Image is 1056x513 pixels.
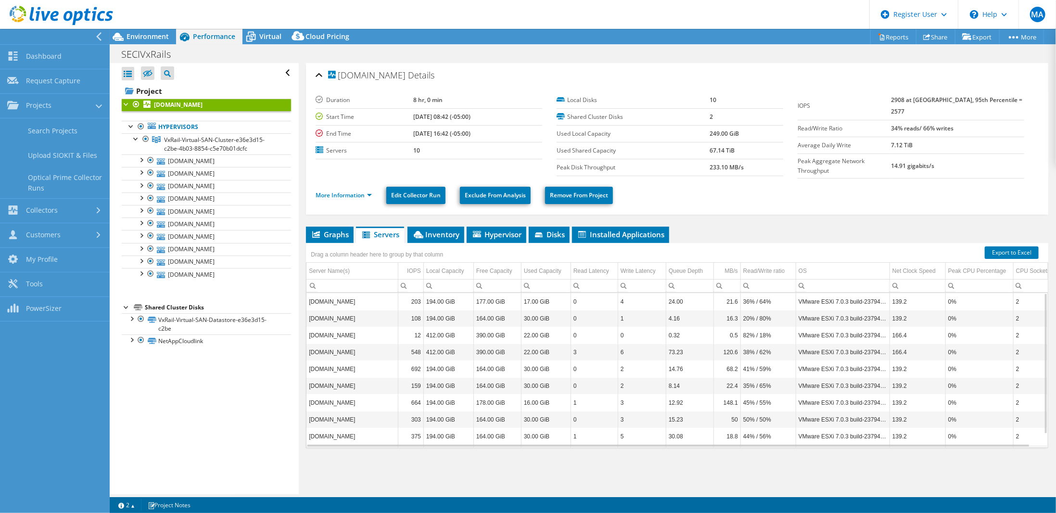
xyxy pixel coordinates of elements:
svg: \n [970,10,979,19]
td: Column Server Name(s), Value seciesx05.mh.methodisthealth.org [306,377,398,394]
td: Local Capacity Column [423,263,473,280]
a: Remove From Project [545,187,613,204]
a: Exclude From Analysis [460,187,531,204]
td: Column Queue Depth, Value 14.76 [666,360,713,377]
td: Column MB/s, Value 148.1 [713,394,740,411]
b: 7.12 TiB [891,141,913,149]
td: Column Read/Write ratio, Value 50% / 50% [740,411,796,428]
td: Column OS, Value VMware ESXi 7.0.3 build-23794027 [796,411,890,428]
td: Column Net Clock Speed, Value 139.2 [890,360,945,377]
td: Queue Depth Column [666,263,713,280]
td: Column Write Latency, Value 2 [618,377,666,394]
td: Column Used Capacity, Value 17.00 GiB [521,293,571,310]
a: More [999,29,1044,44]
td: Used Capacity Column [521,263,571,280]
td: Column Free Capacity, Value 164.00 GiB [473,310,521,327]
td: Column OS, Value VMware ESXi 7.0.3 build-23794027 [796,394,890,411]
b: 8 hr, 0 min [413,96,443,104]
td: Column Read Latency, Value 0 [571,411,618,428]
td: IOPS Column [398,263,423,280]
span: MA [1030,7,1045,22]
td: Column Free Capacity, Value 390.00 GiB [473,327,521,344]
b: [DATE] 16:42 (-05:00) [413,129,471,138]
td: Column Write Latency, Value 3 [618,394,666,411]
div: Net Clock Speed [892,265,936,277]
div: Write Latency [621,265,656,277]
label: Average Daily Write [798,141,891,150]
label: Servers [316,146,413,155]
td: Column Free Capacity, Value 178.00 GiB [473,394,521,411]
td: Column Server Name(s), Value seciesx03.mh.methodisthealth.org [306,310,398,327]
td: Column Read Latency, Value 1 [571,394,618,411]
div: Data grid [306,243,1048,448]
div: Server Name(s) [309,265,350,277]
td: Column Read Latency, Value 3 [571,344,618,360]
div: Shared Cluster Disks [145,302,291,313]
td: Free Capacity Column [473,263,521,280]
td: Column Queue Depth, Value 4.16 [666,310,713,327]
span: [DOMAIN_NAME] [328,71,406,80]
a: [DOMAIN_NAME] [122,167,291,180]
td: Column Peak CPU Percentage, Value 0% [945,360,1013,377]
td: Column IOPS, Value 375 [398,428,423,445]
td: Column IOPS, Value 303 [398,411,423,428]
td: Column Free Capacity, Value 390.00 GiB [473,344,521,360]
td: Column Read/Write ratio, Value 82% / 18% [740,327,796,344]
a: [DOMAIN_NAME] [122,180,291,192]
td: Column Free Capacity, Value 177.00 GiB [473,293,521,310]
td: Column Net Clock Speed, Value 139.2 [890,394,945,411]
td: Column Local Capacity, Value 194.00 GiB [423,428,473,445]
label: Peak Disk Throughput [557,163,710,172]
td: Column Queue Depth, Value 15.23 [666,411,713,428]
b: 14.91 gigabits/s [891,162,935,170]
div: Drag a column header here to group by that column [308,248,445,261]
b: 10 [413,146,420,154]
td: Column Local Capacity, Value 412.00 GiB [423,344,473,360]
td: Column Peak CPU Percentage, Value 0% [945,394,1013,411]
div: CPU Sockets [1016,265,1050,277]
td: Column IOPS, Value 159 [398,377,423,394]
td: Column Read Latency, Value 0 [571,327,618,344]
td: Column Net Clock Speed, Value 166.4 [890,327,945,344]
td: Column IOPS, Value 664 [398,394,423,411]
td: Write Latency Column [618,263,666,280]
td: Column Local Capacity, Filter cell [423,279,473,292]
label: Peak Aggregate Network Throughput [798,156,891,176]
div: Read/Write ratio [743,265,785,277]
td: Read Latency Column [571,263,618,280]
span: Performance [193,32,235,41]
td: Column Peak CPU Percentage, Value 0% [945,411,1013,428]
td: Column Net Clock Speed, Value 139.2 [890,293,945,310]
td: Column Server Name(s), Value seciesx01.mh.methodisthealth.org [306,293,398,310]
td: Column Read/Write ratio, Value 41% / 59% [740,360,796,377]
td: Column Queue Depth, Value 8.14 [666,377,713,394]
div: Used Capacity [524,265,561,277]
td: Column Used Capacity, Value 16.00 GiB [521,394,571,411]
td: Column Used Capacity, Value 30.00 GiB [521,310,571,327]
td: Column Read/Write ratio, Value 44% / 56% [740,428,796,445]
a: Project Notes [141,499,197,511]
td: Column Server Name(s), Value seciesx04.mh.methodisthealth.org [306,428,398,445]
label: Used Shared Capacity [557,146,710,155]
td: Column Peak CPU Percentage, Value 0% [945,344,1013,360]
td: Column IOPS, Value 203 [398,293,423,310]
a: VxRail-Virtual-SAN-Datastore-e36e3d15-c2be [122,313,291,334]
a: [DOMAIN_NAME] [122,268,291,281]
span: Inventory [412,230,459,239]
td: MB/s Column [713,263,740,280]
td: Column Write Latency, Value 1 [618,310,666,327]
a: Project [122,83,291,99]
td: Column IOPS, Filter cell [398,279,423,292]
span: Environment [127,32,169,41]
td: Column Server Name(s), Value seciesx02.mh.methodisthealth.org [306,394,398,411]
a: [DOMAIN_NAME] [122,218,291,230]
div: MB/s [725,265,738,277]
span: Details [408,69,434,81]
div: Read Latency [573,265,609,277]
td: Column Net Clock Speed, Filter cell [890,279,945,292]
b: 2 [710,113,713,121]
td: Read/Write ratio Column [740,263,796,280]
td: Column MB/s, Value 50 [713,411,740,428]
span: Virtual [259,32,281,41]
td: Column OS, Value VMware ESXi 7.0.3 build-23794027 [796,327,890,344]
